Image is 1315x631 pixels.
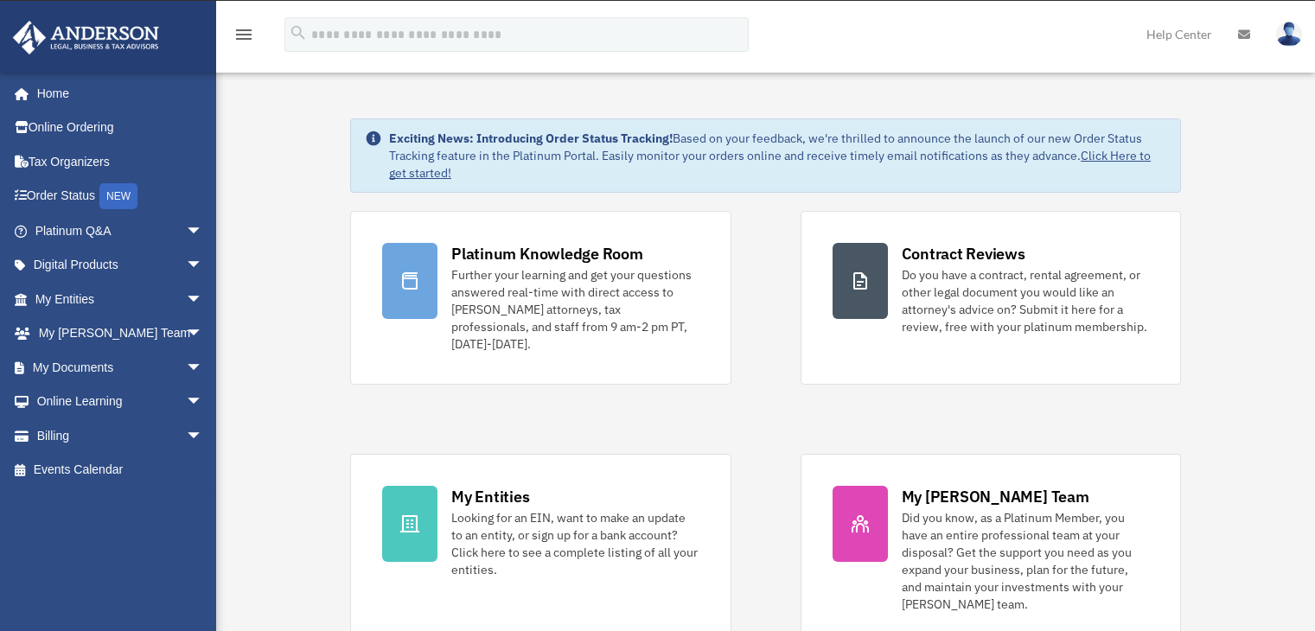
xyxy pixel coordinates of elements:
[12,179,229,214] a: Order StatusNEW
[12,282,229,316] a: My Entitiesarrow_drop_down
[186,385,220,420] span: arrow_drop_down
[289,23,308,42] i: search
[12,418,229,453] a: Billingarrow_drop_down
[12,385,229,419] a: Online Learningarrow_drop_down
[12,111,229,145] a: Online Ordering
[389,131,673,146] strong: Exciting News: Introducing Order Status Tracking!
[12,144,229,179] a: Tax Organizers
[186,248,220,284] span: arrow_drop_down
[12,214,229,248] a: Platinum Q&Aarrow_drop_down
[451,486,529,507] div: My Entities
[451,266,699,353] div: Further your learning and get your questions answered real-time with direct access to [PERSON_NAM...
[233,24,254,45] i: menu
[186,214,220,249] span: arrow_drop_down
[12,248,229,283] a: Digital Productsarrow_drop_down
[451,509,699,578] div: Looking for an EIN, want to make an update to an entity, or sign up for a bank account? Click her...
[902,509,1149,613] div: Did you know, as a Platinum Member, you have an entire professional team at your disposal? Get th...
[99,183,137,209] div: NEW
[12,350,229,385] a: My Documentsarrow_drop_down
[902,243,1025,265] div: Contract Reviews
[186,418,220,454] span: arrow_drop_down
[8,21,164,54] img: Anderson Advisors Platinum Portal
[12,316,229,351] a: My [PERSON_NAME] Teamarrow_drop_down
[1276,22,1302,47] img: User Pic
[350,211,731,385] a: Platinum Knowledge Room Further your learning and get your questions answered real-time with dire...
[186,350,220,386] span: arrow_drop_down
[389,148,1151,181] a: Click Here to get started!
[389,130,1166,182] div: Based on your feedback, we're thrilled to announce the launch of our new Order Status Tracking fe...
[902,266,1149,335] div: Do you have a contract, rental agreement, or other legal document you would like an attorney's ad...
[186,282,220,317] span: arrow_drop_down
[451,243,643,265] div: Platinum Knowledge Room
[233,30,254,45] a: menu
[902,486,1089,507] div: My [PERSON_NAME] Team
[801,211,1181,385] a: Contract Reviews Do you have a contract, rental agreement, or other legal document you would like...
[12,76,220,111] a: Home
[186,316,220,352] span: arrow_drop_down
[12,453,229,488] a: Events Calendar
